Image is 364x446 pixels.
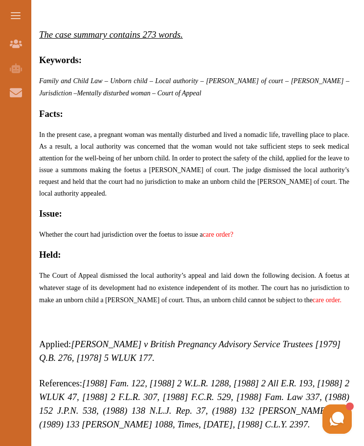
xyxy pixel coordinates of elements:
[313,296,341,304] a: care order.
[39,131,349,197] span: In the present case, a pregnant woman was mentally disturbed and lived a nomadic life, travelling...
[39,55,82,65] strong: Keywords:
[39,378,349,429] span: References:
[39,109,63,119] strong: Facts:
[39,231,233,238] span: Whether the court had jurisdiction over the foetus to issue a
[39,29,183,40] em: The case summary contains 273 words.
[39,249,61,260] strong: Held:
[39,272,349,304] span: The Court of Appeal dismissed the local authority’s appeal and laid down the following decision. ...
[39,339,341,363] a: [PERSON_NAME] v British Pregnancy Advisory Service Trustees [1979] Q.B. 276, [1978] 5 WLUK 177.
[39,378,349,429] em: [1988] Fam. 122, [1988] 2 W.L.R. 1288, [1988] 2 All E.R. 193, [1988] 2 WLUK 47, [1988] 2 F.L.R. 3...
[39,208,62,219] strong: Issue:
[129,402,354,436] iframe: HelpCrunch
[39,339,341,363] span: Applied:
[203,231,233,238] a: care order?
[77,89,201,97] span: Mentally disturbed woman – Court of Appeal
[39,77,349,97] span: Family and Child Law – Unborn child – Local authority – [PERSON_NAME] of court – [PERSON_NAME] – ...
